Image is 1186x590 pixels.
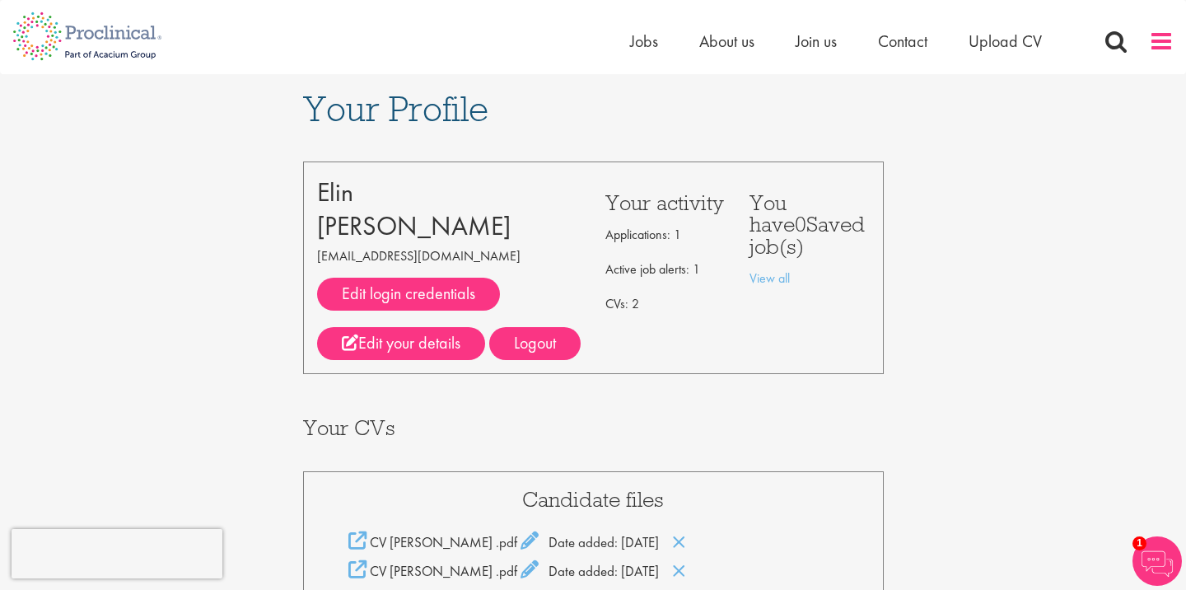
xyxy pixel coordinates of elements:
[749,269,790,287] a: View all
[337,531,850,552] div: Date added: [DATE]
[489,327,581,360] div: Logout
[317,209,581,243] div: [PERSON_NAME]
[630,30,658,52] a: Jobs
[317,278,500,311] a: Edit login credentials
[605,222,725,248] p: Applications: 1
[605,256,725,283] p: Active job alerts: 1
[303,87,488,131] span: Your Profile
[878,30,927,52] a: Contact
[749,192,869,257] h3: You have Saved job(s)
[1132,536,1182,586] img: Chatbot
[317,243,581,269] p: [EMAIL_ADDRESS][DOMAIN_NAME]
[12,529,222,578] iframe: reCAPTCHA
[370,562,493,580] span: CV [PERSON_NAME]
[370,533,493,551] span: CV [PERSON_NAME]
[496,562,517,580] span: .pdf
[796,30,837,52] a: Join us
[605,192,725,213] h3: Your activity
[337,560,850,581] div: Date added: [DATE]
[1132,536,1146,550] span: 1
[317,327,485,360] a: Edit your details
[303,417,884,438] h3: Your CVs
[795,210,806,237] span: 0
[496,533,517,551] span: .pdf
[699,30,754,52] a: About us
[337,489,850,510] h3: Candidate files
[969,30,1042,52] a: Upload CV
[317,176,581,209] div: Elin
[605,291,725,317] p: CVs: 2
